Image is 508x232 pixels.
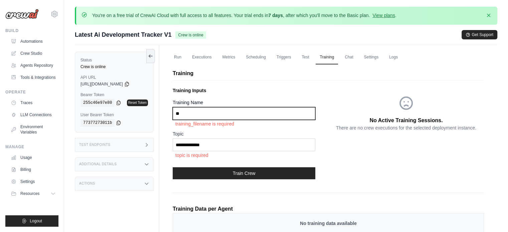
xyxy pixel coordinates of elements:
[242,50,270,64] a: Scheduling
[5,89,58,95] div: Operate
[8,164,58,175] a: Billing
[475,200,508,232] iframe: Chat Widget
[5,28,58,33] div: Build
[341,50,357,64] a: Chat
[8,109,58,120] a: LLM Connections
[5,215,58,227] button: Logout
[180,220,477,227] p: No training data available
[273,50,295,64] a: Triggers
[79,182,95,186] h3: Actions
[268,13,283,18] strong: 7 days
[30,218,42,224] span: Logout
[20,191,39,196] span: Resources
[80,99,115,107] code: 255c46e97e80
[218,50,239,64] a: Metrics
[8,97,58,108] a: Traces
[336,125,476,131] p: There are no crew executions for the selected deployment instance.
[8,48,58,59] a: Crew Studio
[173,120,315,128] p: training_filename is required
[173,205,233,213] p: Training Data per Agent
[173,131,315,137] label: Topic
[369,117,443,125] p: No Active Training Sessions.
[462,30,497,39] button: Get Support
[173,87,328,94] p: Training Inputs
[8,122,58,138] a: Environment Variables
[80,57,148,63] label: Status
[8,188,58,199] button: Resources
[92,12,396,19] p: You're on a free trial of CrewAI Cloud with full access to all features. Your trial ends in , aft...
[298,50,313,64] a: Test
[8,152,58,163] a: Usage
[173,99,315,106] label: Training Name
[79,162,117,166] h3: Additional Details
[79,143,111,147] h3: Test Endpoints
[75,30,171,39] span: Latest Ai Development Tracker V1
[188,50,216,64] a: Executions
[8,176,58,187] a: Settings
[170,50,185,64] a: Run
[173,69,484,77] p: Training
[385,50,402,64] a: Logs
[80,112,148,118] label: User Bearer Token
[5,9,39,19] img: Logo
[80,64,148,69] div: Crew is online
[360,50,382,64] a: Settings
[372,13,395,18] a: View plans
[8,72,58,83] a: Tools & Integrations
[316,50,338,64] a: Training
[5,144,58,150] div: Manage
[8,60,58,71] a: Agents Repository
[80,81,123,87] span: [URL][DOMAIN_NAME]
[175,31,206,39] span: Crew is online
[80,75,148,80] label: API URL
[173,151,315,159] p: topic is required
[127,99,148,106] a: Reset Token
[8,36,58,47] a: Automations
[173,167,315,179] button: Train Crew
[80,92,148,97] label: Bearer Token
[80,119,115,127] code: 77377273011b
